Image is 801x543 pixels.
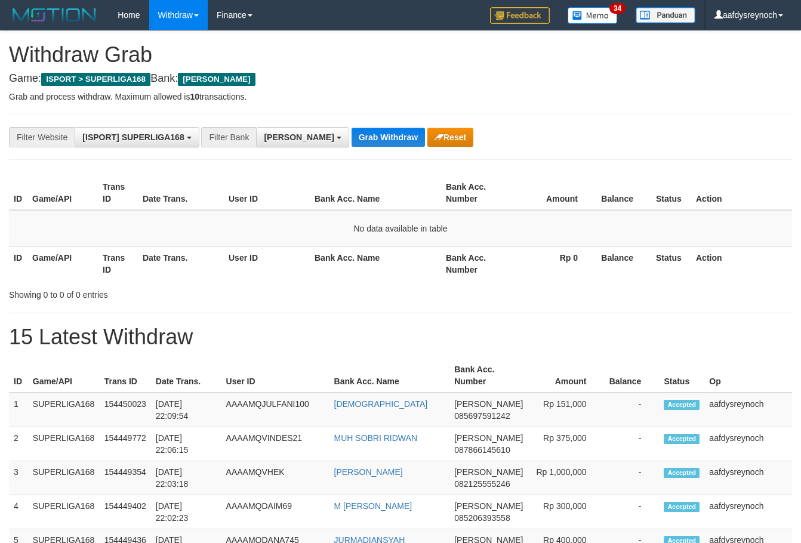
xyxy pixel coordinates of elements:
[151,427,221,461] td: [DATE] 22:06:15
[224,246,310,280] th: User ID
[9,427,28,461] td: 2
[449,359,528,393] th: Bank Acc. Number
[151,393,221,427] td: [DATE] 22:09:54
[664,468,700,478] span: Accepted
[334,501,412,511] a: M [PERSON_NAME]
[100,359,151,393] th: Trans ID
[9,43,792,67] h1: Withdraw Grab
[454,399,523,409] span: [PERSON_NAME]
[100,393,151,427] td: 154450023
[441,176,512,210] th: Bank Acc. Number
[334,467,403,477] a: [PERSON_NAME]
[528,427,604,461] td: Rp 375,000
[151,495,221,529] td: [DATE] 22:02:23
[9,284,325,301] div: Showing 0 to 0 of 0 entries
[9,325,792,349] h1: 15 Latest Withdraw
[691,176,792,210] th: Action
[98,176,138,210] th: Trans ID
[664,502,700,512] span: Accepted
[178,73,255,86] span: [PERSON_NAME]
[100,427,151,461] td: 154449772
[528,495,604,529] td: Rp 300,000
[310,246,441,280] th: Bank Acc. Name
[609,3,626,14] span: 34
[264,132,334,142] span: [PERSON_NAME]
[82,132,184,142] span: [ISPORT] SUPERLIGA168
[310,176,441,210] th: Bank Acc. Name
[454,411,510,421] span: Copy 085697591242 to clipboard
[9,127,75,147] div: Filter Website
[41,73,150,86] span: ISPORT > SUPERLIGA168
[636,7,695,23] img: panduan.png
[512,246,596,280] th: Rp 0
[704,359,792,393] th: Op
[9,393,28,427] td: 1
[28,495,100,529] td: SUPERLIGA168
[9,210,792,247] td: No data available in table
[651,246,691,280] th: Status
[138,176,224,210] th: Date Trans.
[605,461,660,495] td: -
[100,495,151,529] td: 154449402
[454,467,523,477] span: [PERSON_NAME]
[201,127,256,147] div: Filter Bank
[27,176,98,210] th: Game/API
[528,393,604,427] td: Rp 151,000
[9,73,792,85] h4: Game: Bank:
[27,246,98,280] th: Game/API
[605,393,660,427] td: -
[28,461,100,495] td: SUPERLIGA168
[605,427,660,461] td: -
[9,91,792,103] p: Grab and process withdraw. Maximum allowed is transactions.
[9,6,100,24] img: MOTION_logo.png
[427,128,473,147] button: Reset
[98,246,138,280] th: Trans ID
[100,461,151,495] td: 154449354
[454,501,523,511] span: [PERSON_NAME]
[568,7,618,24] img: Button%20Memo.svg
[221,495,329,529] td: AAAAMQDAIM69
[329,359,450,393] th: Bank Acc. Name
[454,513,510,523] span: Copy 085206393558 to clipboard
[605,359,660,393] th: Balance
[704,495,792,529] td: aafdysreynoch
[28,427,100,461] td: SUPERLIGA168
[704,461,792,495] td: aafdysreynoch
[221,461,329,495] td: AAAAMQVHEK
[224,176,310,210] th: User ID
[221,393,329,427] td: AAAAMQJULFANI100
[704,393,792,427] td: aafdysreynoch
[75,127,199,147] button: [ISPORT] SUPERLIGA168
[334,399,428,409] a: [DEMOGRAPHIC_DATA]
[454,445,510,455] span: Copy 087866145610 to clipboard
[256,127,349,147] button: [PERSON_NAME]
[190,92,199,101] strong: 10
[151,359,221,393] th: Date Trans.
[151,461,221,495] td: [DATE] 22:03:18
[28,393,100,427] td: SUPERLIGA168
[138,246,224,280] th: Date Trans.
[9,495,28,529] td: 4
[334,433,417,443] a: MUH SOBRI RIDWAN
[528,359,604,393] th: Amount
[28,359,100,393] th: Game/API
[9,359,28,393] th: ID
[528,461,604,495] td: Rp 1,000,000
[9,246,27,280] th: ID
[659,359,704,393] th: Status
[9,461,28,495] td: 3
[441,246,512,280] th: Bank Acc. Number
[691,246,792,280] th: Action
[704,427,792,461] td: aafdysreynoch
[454,479,510,489] span: Copy 082125555246 to clipboard
[490,7,550,24] img: Feedback.jpg
[221,427,329,461] td: AAAAMQVINDES21
[512,176,596,210] th: Amount
[454,433,523,443] span: [PERSON_NAME]
[221,359,329,393] th: User ID
[664,400,700,410] span: Accepted
[596,176,651,210] th: Balance
[596,246,651,280] th: Balance
[352,128,425,147] button: Grab Withdraw
[605,495,660,529] td: -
